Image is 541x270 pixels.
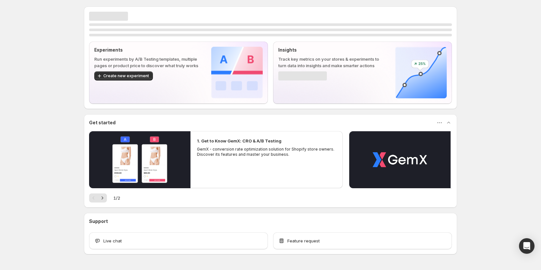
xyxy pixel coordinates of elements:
span: Live chat [103,238,122,244]
button: Play video [89,131,190,188]
span: Create new experiment [103,73,149,79]
p: GemX - conversion rate optimization solution for Shopify store owners. Discover its features and ... [197,147,336,157]
h3: Get started [89,119,116,126]
button: Next [98,193,107,202]
button: Create new experiment [94,71,153,80]
p: Run experiments by A/B Testing templates, multiple pages or product price to discover what truly ... [94,56,201,69]
img: Experiments [211,47,263,98]
h3: Support [89,218,108,225]
p: Track key metrics on your stores & experiments to turn data into insights and make smarter actions [278,56,385,69]
p: Insights [278,47,385,53]
nav: Pagination [89,193,107,202]
h2: 1. Get to Know GemX: CRO & A/B Testing [197,138,282,144]
button: Play video [349,131,451,188]
span: 1 / 2 [113,195,120,201]
span: Feature request [287,238,320,244]
div: Open Intercom Messenger [519,238,535,254]
p: Experiments [94,47,201,53]
img: Insights [395,47,447,98]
